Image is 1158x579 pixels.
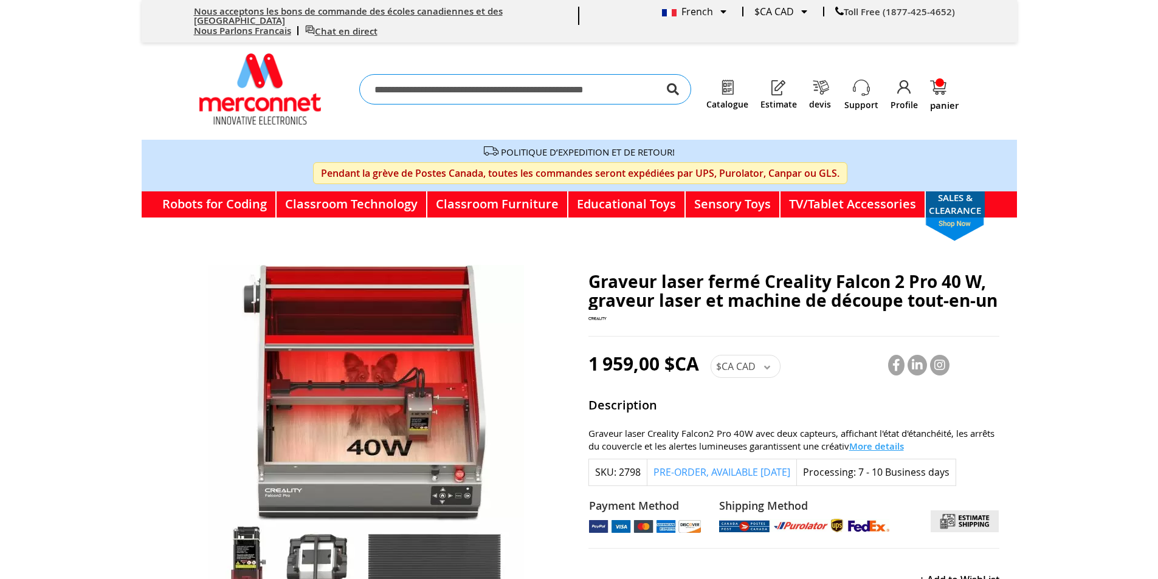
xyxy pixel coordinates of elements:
img: calculate estimate shipping [931,510,999,532]
strong: Payment Method [589,498,701,514]
span: Graveur laser fermé Creality Falcon 2 Pro 40 W, graveur laser et machine de découpe tout-en-un [588,270,998,312]
a: TV/Tablet Accessories [781,191,926,218]
strong: Shipping Method [719,498,889,514]
span: Pendant la grève de Postes Canada, toutes les commandes seront expédiées par UPS, Purolator, Canp... [313,162,847,184]
div: $CA CAD [754,7,807,16]
strong: Processing [803,465,856,479]
img: Estimate [770,79,787,96]
span: 1 959,00 $CA [588,351,699,376]
img: Creality3D [588,310,607,328]
span: Pre-order, Available [DATE] [653,465,790,479]
a: Support [844,99,878,111]
a: Toll Free (1877-425-4652) [835,5,955,18]
span: panier [930,101,959,110]
div: French [662,7,726,16]
a: panier [930,80,959,110]
a: Creality3D [588,319,607,331]
span: shop now [920,218,990,241]
a: Estimate [760,100,797,109]
a: Educational Toys [568,191,686,218]
span: French [662,5,713,18]
a: Robots for Coding [154,191,277,218]
img: Profile.png [896,79,913,96]
span: More details [849,440,904,453]
span: $CA [716,360,734,373]
a: Classroom Technology [277,191,427,218]
a: SALES & CLEARANCEshop now [926,191,985,218]
strong: Description [588,397,999,417]
img: French.png [662,9,677,16]
span: $CA [754,5,772,18]
a: POLITIQUE D’EXPEDITION ET DE RETOUR! [501,146,675,158]
a: Catalogue [706,100,748,109]
div: Graveur laser Creality Falcon2 Pro 40W avec deux capteurs, affichant l'état d'étanchéité, les arr... [588,427,999,453]
div: 2798 [619,465,641,479]
div: 7 - 10 Business days [858,465,949,479]
a: store logo [199,53,321,125]
span: CAD [774,5,794,18]
a: Nous Parlons Francais [194,24,291,37]
img: live chat [305,25,315,35]
span: CAD [736,360,756,373]
a: Nous acceptons les bons de commande des écoles canadiennes et des [GEOGRAPHIC_DATA] [194,5,503,27]
div: $CA CAD [711,355,781,378]
strong: SKU [595,465,616,479]
a: Classroom Furniture [427,191,568,218]
a: Chat en direct [305,25,377,38]
a: Profile [891,99,918,111]
img: Catalogue [719,79,736,96]
a: Sensory Toys [686,191,781,218]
